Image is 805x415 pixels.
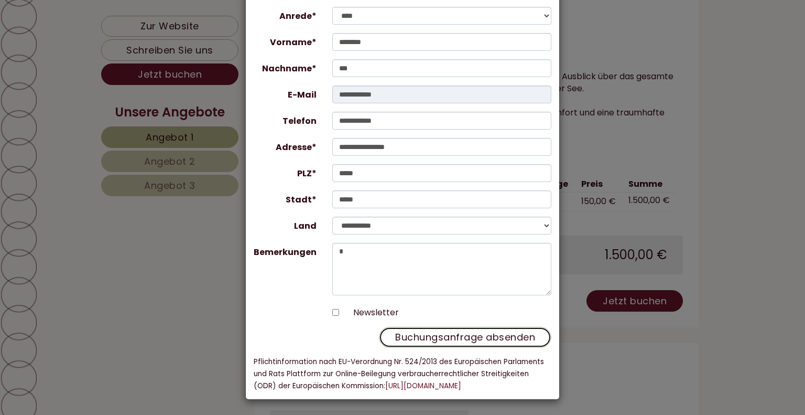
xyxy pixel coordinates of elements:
label: Land [246,217,324,232]
label: Telefon [246,112,324,127]
label: Anrede* [246,7,324,23]
label: Bemerkungen [246,243,324,259]
label: Newsletter [343,307,399,319]
label: Stadt* [246,190,324,206]
small: 11:23 [16,53,182,60]
label: Nachname* [246,59,324,75]
label: Adresse* [246,138,324,154]
label: E-Mail [246,86,324,101]
div: Guten Tag, wie können wir Ihnen helfen? [8,30,187,62]
div: [DATE] [186,8,227,25]
label: Vorname* [246,33,324,49]
small: Pflichtinformation nach EU-Verordnung Nr. 524/2013 des Europäischen Parlaments und Rats Plattform... [254,357,544,391]
button: Buchungsanfrage absenden [379,327,551,348]
div: Hotel Tenz [16,33,182,41]
a: [URL][DOMAIN_NAME] [385,381,461,391]
button: Senden [344,273,413,295]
